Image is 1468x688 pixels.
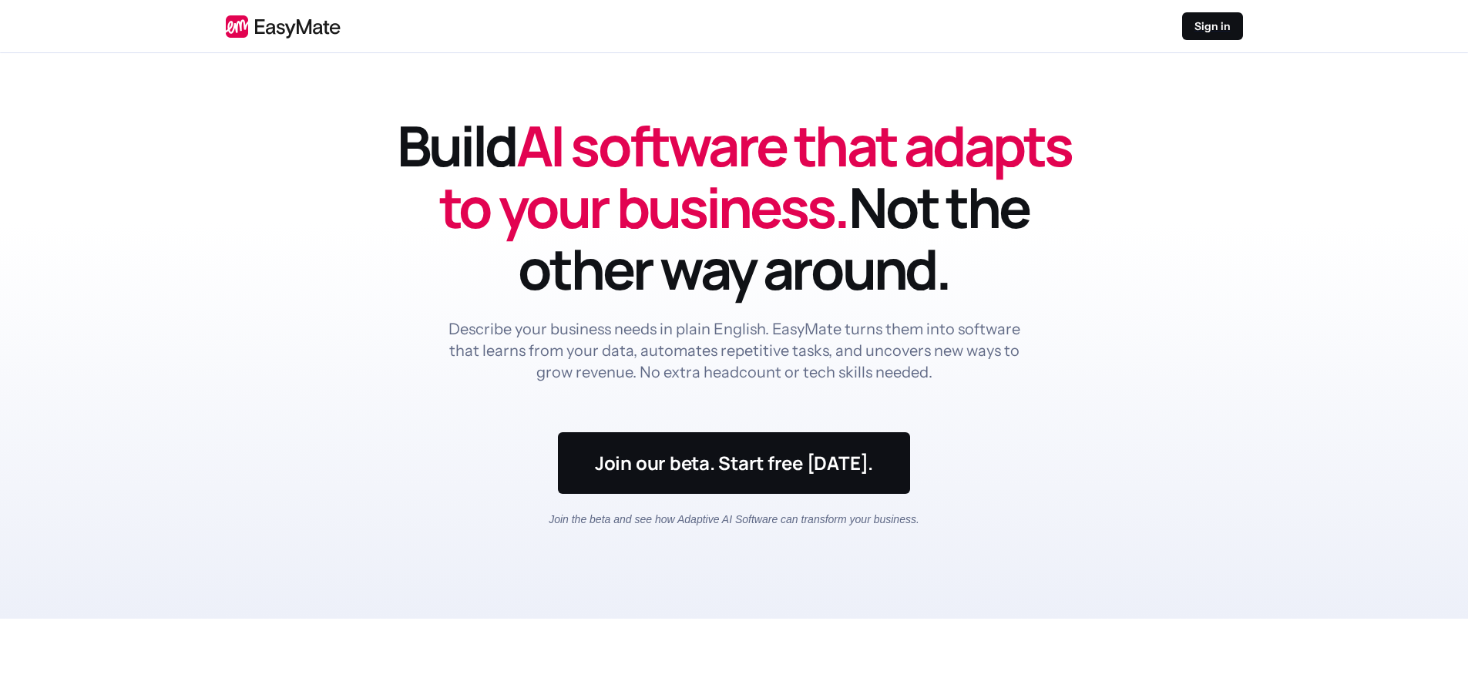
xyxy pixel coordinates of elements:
p: Sign in [1194,18,1231,34]
img: EasyMate logo [226,15,341,39]
a: Sign in [1182,12,1243,40]
span: AI software that adapts to your business. [439,107,1071,245]
h1: Build Not the other way around. [395,115,1073,300]
em: Join the beta and see how Adaptive AI Software can transform your business. [549,513,919,525]
p: Describe your business needs in plain English. EasyMate turns them into software that learns from... [445,318,1024,383]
